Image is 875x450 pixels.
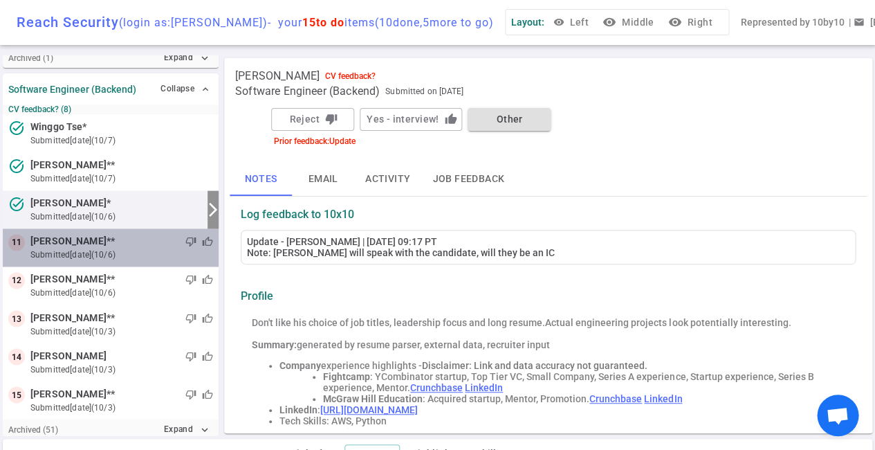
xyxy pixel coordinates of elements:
[185,388,196,399] span: thumb_down
[8,348,25,365] div: 14
[279,404,845,415] li: :
[8,53,53,63] small: Archived ( 1 )
[323,393,423,404] strong: McGraw Hill Education
[17,14,494,30] div: Reach Security
[602,15,616,29] i: visibility
[8,310,25,327] div: 13
[325,113,338,125] i: thumb_down
[444,113,457,125] i: thumb_up
[30,249,213,261] small: submitted [DATE] (10/6)
[157,79,213,99] button: Collapse
[241,289,273,303] strong: Profile
[199,52,211,64] i: expand_more
[292,163,354,196] button: Email
[160,419,213,439] button: Expandexpand_more
[8,234,25,251] div: 11
[30,234,107,249] span: [PERSON_NAME]
[600,10,659,35] button: visibilityMiddle
[119,16,268,29] span: (login as: [PERSON_NAME] )
[30,325,213,337] small: submitted [DATE] (10/3)
[30,172,213,185] small: submitted [DATE] (10/7)
[185,274,196,285] span: thumb_down
[268,16,494,29] span: - your items ( 10 done, 5 more to go)
[667,15,681,29] i: visibility
[385,84,463,98] span: Submitted on [DATE]
[323,371,845,393] li: : YCombinator startup, Top Tier VC, Small Company, Series A experience, Startup experience, Serie...
[199,423,211,435] i: expand_more
[241,208,354,221] strong: Log feedback to 10x10
[410,382,463,393] a: Crunchbase
[8,386,25,403] div: 15
[200,84,211,95] span: expand_less
[30,310,107,325] span: [PERSON_NAME]
[30,196,107,210] span: [PERSON_NAME]
[30,134,213,147] small: submitted [DATE] (10/7)
[30,272,107,287] span: [PERSON_NAME]
[354,163,421,196] button: Activity
[8,158,25,174] i: task_alt
[302,16,344,29] span: 15 to do
[323,371,370,382] strong: Fightcamp
[817,395,858,436] div: Open chat
[252,339,297,350] strong: Summary:
[468,108,551,131] button: Other
[325,71,376,81] div: CV feedback?
[202,312,213,323] span: thumb_up
[160,48,213,68] button: Expandexpand_more
[279,426,322,438] strong: 10+ years
[185,312,196,323] span: thumb_down
[8,424,58,434] small: Archived ( 51 )
[589,393,642,404] a: Crunchbase
[247,236,849,258] div: Update - [PERSON_NAME] | [DATE] 09:17 PT Note: [PERSON_NAME] will speak with the candidate, will ...
[202,236,213,247] span: thumb_up
[644,393,682,404] a: LinkedIn
[202,388,213,399] span: thumb_up
[279,360,845,371] li: experience highlights -
[8,84,136,95] strong: Software Engineer (Backend)
[202,350,213,361] span: thumb_up
[279,415,845,426] li: Tech Skills: AWS, Python
[360,108,462,131] button: Yes - interview!thumb_up
[8,196,25,213] i: task_alt
[422,360,647,371] span: Disclaimer: Link and data accuracy not guaranteed.
[30,348,107,363] span: [PERSON_NAME]
[8,272,25,289] div: 12
[268,136,667,146] div: Prior feedback: Update
[30,287,213,299] small: submitted [DATE] (10/6)
[853,17,864,28] span: email
[185,350,196,361] span: thumb_down
[30,363,213,375] small: submitted [DATE] (10/3)
[271,108,354,131] button: Rejectthumb_down
[205,201,221,218] i: arrow_forward_ios
[30,158,107,172] span: [PERSON_NAME]
[550,10,594,35] button: Left
[230,163,292,196] button: Notes
[202,274,213,285] span: thumb_up
[511,17,544,28] span: Layout:
[30,386,107,401] span: [PERSON_NAME]
[279,404,317,415] strong: LinkedIn
[8,105,213,114] small: CV feedback? (8)
[185,236,196,247] span: thumb_down
[252,339,845,350] div: generated by resume parser, external data, recruiter input
[235,69,320,83] span: [PERSON_NAME]
[323,393,845,404] li: : Acquired startup, Mentor, Promotion.
[320,404,418,415] a: [URL][DOMAIN_NAME]
[230,163,867,196] div: basic tabs example
[553,17,564,28] span: visibility
[465,382,503,393] a: LinkedIn
[252,317,845,328] div: Don't like his choice of job titles, leadership focus and long resume.Actual engineering projects...
[30,120,82,134] span: Winggo Tse
[665,10,717,35] button: visibilityRight
[235,84,380,98] span: Software Engineer (Backend)
[30,401,213,413] small: submitted [DATE] (10/3)
[279,360,321,371] strong: Company
[30,210,202,223] small: submitted [DATE] (10/6)
[279,426,845,438] li: experience
[421,163,515,196] button: Job feedback
[8,120,25,136] i: task_alt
